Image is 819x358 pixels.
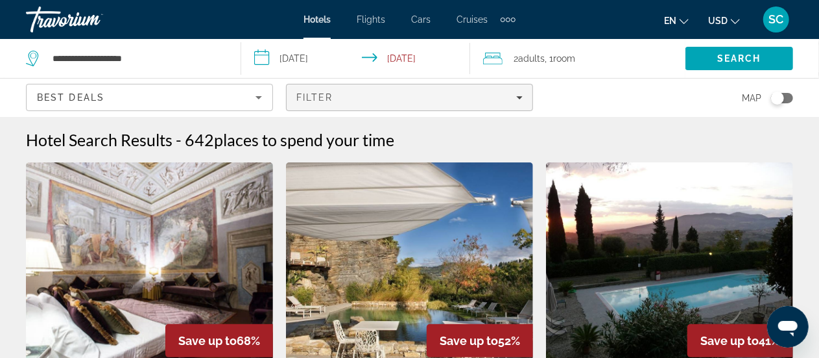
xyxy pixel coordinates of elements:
span: Filter [296,92,333,103]
span: Save up to [440,334,498,348]
span: Map [742,89,761,107]
iframe: Bouton de lancement de la fenêtre de messagerie [767,306,809,348]
span: Room [554,53,576,64]
mat-select: Sort by [37,90,262,105]
span: Adults [519,53,545,64]
input: Search hotel destination [51,49,221,68]
span: , 1 [545,49,576,68]
span: USD [708,16,728,26]
button: Search [685,47,793,70]
span: en [664,16,676,26]
button: Select check in and out date [241,39,469,78]
span: 2 [514,49,545,68]
span: Save up to [178,334,237,348]
div: 52% [427,324,533,357]
button: User Menu [759,6,793,33]
span: SC [769,13,784,26]
button: Toggle map [761,92,793,104]
h2: 642 [185,130,394,149]
button: Filters [286,84,533,111]
span: - [176,130,182,149]
button: Extra navigation items [501,9,516,30]
a: Flights [357,14,385,25]
a: Cruises [457,14,488,25]
span: Save up to [700,334,759,348]
div: 41% [687,324,793,357]
a: Travorium [26,3,156,36]
button: Change language [664,11,689,30]
a: Cars [411,14,431,25]
button: Travelers: 2 adults, 0 children [470,39,685,78]
span: Search [717,53,761,64]
button: Change currency [708,11,740,30]
h1: Hotel Search Results [26,130,172,149]
span: Best Deals [37,92,104,103]
a: Hotels [303,14,331,25]
span: places to spend your time [214,130,394,149]
div: 68% [165,324,273,357]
